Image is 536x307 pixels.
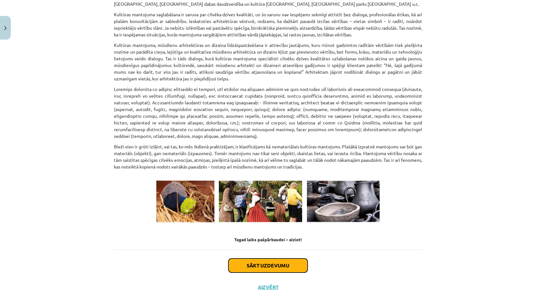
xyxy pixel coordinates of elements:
p: Bieži vien ir grūti izšķirt, vai tas, ko mēs ikdienā praktizējam, ir klasificējams kā nemateriāla... [114,143,422,177]
button: Aizvērt [256,284,280,290]
p: Loremips dolorsita co adipisc elitseddo ei tempori, utl etdolor ma aliquaen adminim ve quis nostr... [114,86,422,139]
img: icon-close-lesson-0947bae3869378f0d4975bcd49f059093ad1ed9edebbc8119c70593378902aed.svg [4,26,7,30]
button: Sākt uzdevumu [228,258,308,273]
strong: Tagad laiks pašpārbaudei – aiziet! [234,236,302,242]
p: Kultūras mantojuma, mūsdienu arhitektūras un dizaina līdzāspastāvēšana ir attiecību jautājums, ku... [114,42,422,82]
p: Kultūras mantojuma saglabāšana ir saruna par cilvēka dzīves kvalitāti, un šo sarunu nav iespējams... [114,11,422,38]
